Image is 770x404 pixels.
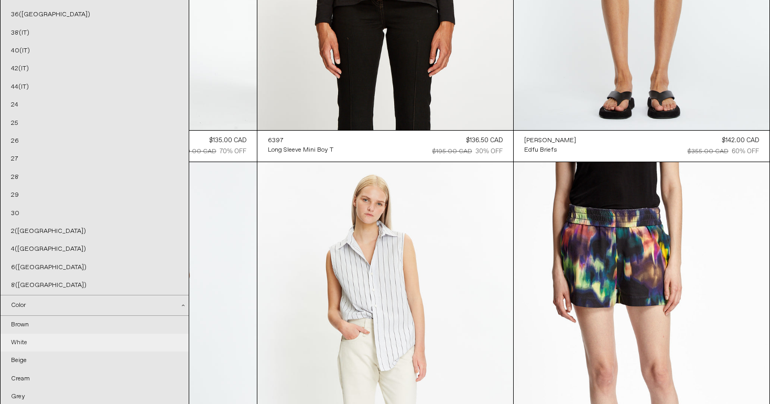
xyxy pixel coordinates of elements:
[209,136,246,145] div: $135.00 CAD
[1,259,189,277] a: 6([GEOGRAPHIC_DATA])
[1,334,189,352] a: White
[732,147,759,156] div: 60% OFF
[524,145,576,155] a: Edfu Briefs
[1,168,189,186] a: 28
[220,147,246,156] div: 70% OFF
[268,145,333,155] a: Long Sleeve Mini Boy T
[1,205,189,222] a: 30
[524,136,576,145] a: [PERSON_NAME]
[1,240,189,258] a: 4([GEOGRAPHIC_DATA])
[1,60,189,78] a: 42(IT)
[1,186,189,204] a: 29
[268,136,284,145] div: 6397
[1,352,189,369] a: Beige
[524,146,557,155] div: Edfu Briefs
[1,132,189,150] a: 26
[1,114,189,132] a: 25
[1,42,189,60] a: 40(IT)
[1,370,189,388] a: Cream
[1,24,189,42] a: 38(IT)
[1,78,189,96] a: 44(IT)
[722,136,759,145] div: $142.00 CAD
[1,295,189,316] div: Color
[1,222,189,240] a: 2([GEOGRAPHIC_DATA])
[1,277,189,294] a: 8([GEOGRAPHIC_DATA])
[1,6,189,24] a: 36([GEOGRAPHIC_DATA])
[432,147,472,156] div: $195.00 CAD
[1,316,189,334] a: Brown
[466,136,503,145] div: $136.50 CAD
[268,146,333,155] div: Long Sleeve Mini Boy T
[1,150,189,168] a: 27
[475,147,503,156] div: 30% OFF
[175,147,216,156] div: $450.00 CAD
[268,136,333,145] a: 6397
[1,96,189,114] a: 24
[688,147,729,156] div: $355.00 CAD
